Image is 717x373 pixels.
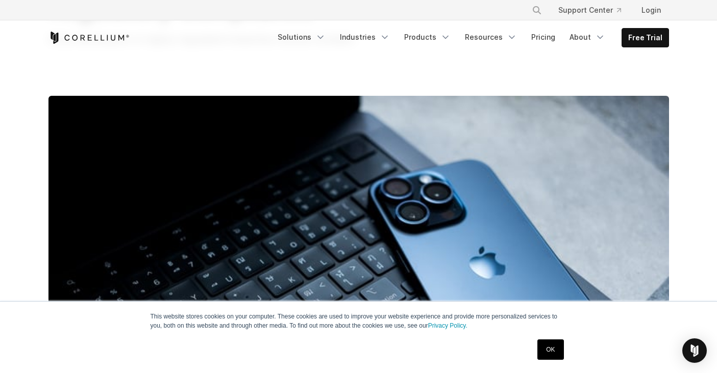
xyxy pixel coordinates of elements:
[622,29,669,47] a: Free Trial
[271,28,669,47] div: Navigation Menu
[151,312,567,330] p: This website stores cookies on your computer. These cookies are used to improve your website expe...
[398,28,457,46] a: Products
[633,1,669,19] a: Login
[537,339,563,360] a: OK
[334,28,396,46] a: Industries
[428,322,467,329] a: Privacy Policy.
[525,28,561,46] a: Pricing
[520,1,669,19] div: Navigation Menu
[563,28,611,46] a: About
[48,32,130,44] a: Corellium Home
[550,1,629,19] a: Support Center
[682,338,707,363] div: Open Intercom Messenger
[271,28,332,46] a: Solutions
[459,28,523,46] a: Resources
[528,1,546,19] button: Search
